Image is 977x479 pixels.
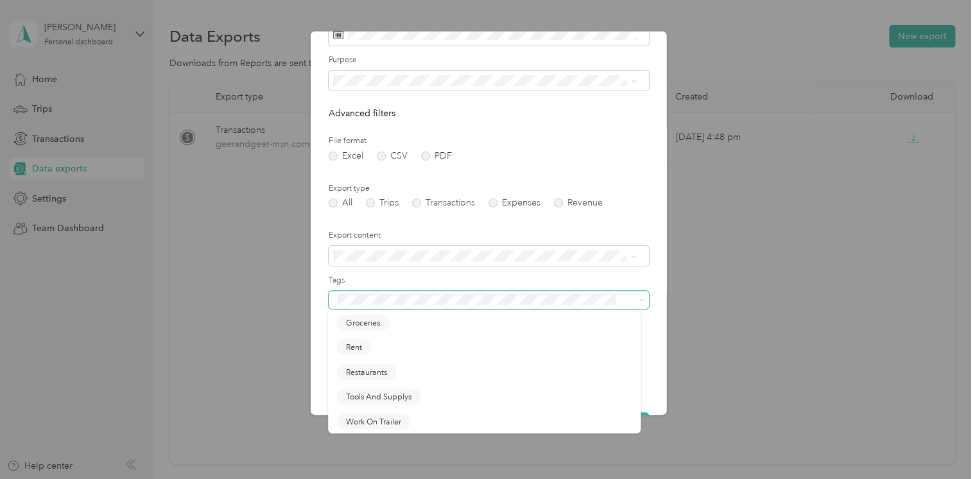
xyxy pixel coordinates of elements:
[337,388,420,405] button: Tools And Supplys
[337,364,396,380] button: Restaurants
[329,107,649,120] p: Advanced filters
[346,317,380,328] span: Groceries
[366,198,399,207] label: Trips
[346,391,411,403] span: Tools And Supplys
[329,55,649,66] label: Purpose
[412,198,475,207] label: Transactions
[329,275,649,286] label: Tags
[337,339,371,355] button: Rent
[377,152,408,161] label: CSV
[329,198,352,207] label: All
[346,342,362,353] span: Rent
[329,135,649,147] label: File format
[554,198,603,207] label: Revenue
[905,407,977,479] iframe: Everlance-gr Chat Button Frame
[337,414,410,430] button: Work On Trailer
[346,415,401,427] span: Work On Trailer
[488,198,540,207] label: Expenses
[337,315,389,331] button: Groceries
[329,152,363,161] label: Excel
[421,152,452,161] label: PDF
[346,366,387,378] span: Restaurants
[329,230,649,241] label: Export content
[329,183,649,195] label: Export type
